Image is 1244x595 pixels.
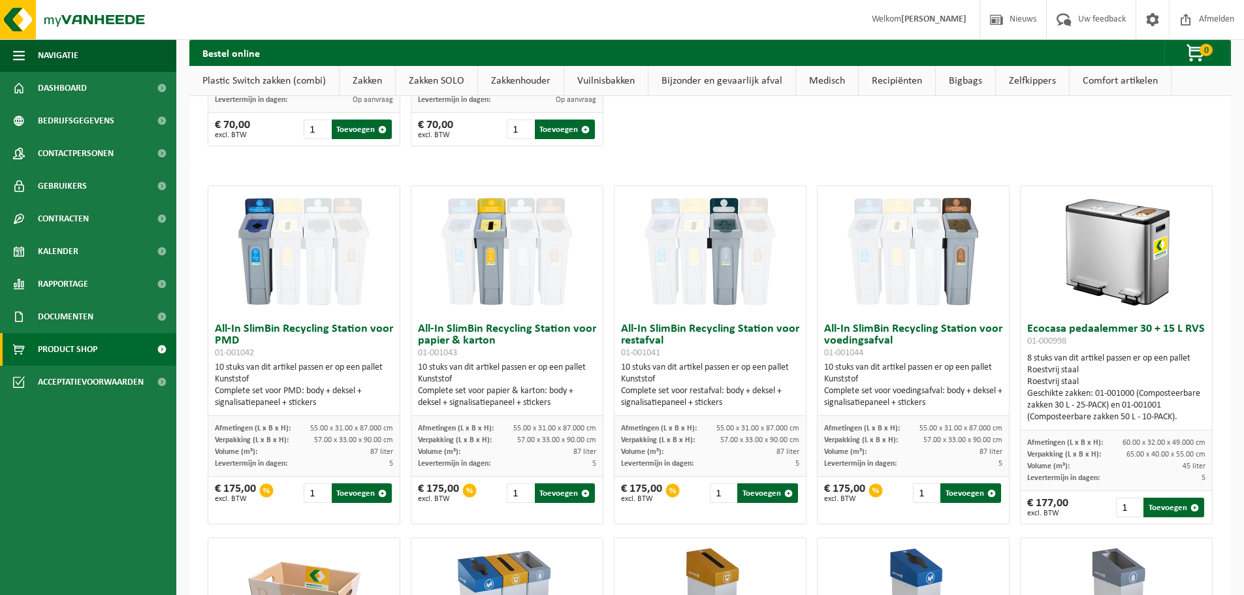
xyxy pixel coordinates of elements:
img: 01-000998 [1051,186,1181,317]
span: Documenten [38,300,93,333]
a: Zakken SOLO [396,66,477,96]
div: Kunststof [621,374,799,385]
div: € 70,00 [418,120,453,139]
div: Kunststof [215,374,393,385]
button: Toevoegen [535,120,596,139]
span: Dashboard [38,72,87,105]
span: Levertermijn in dagen: [1027,474,1100,482]
span: 5 [1202,474,1205,482]
button: Toevoegen [940,483,1001,503]
span: Verpakking (L x B x H): [215,436,289,444]
input: 1 [710,483,736,503]
span: Op aanvraag [353,96,393,104]
a: Zakken [340,66,395,96]
h3: All-In SlimBin Recycling Station voor restafval [621,323,799,359]
a: Recipiënten [859,66,935,96]
span: 65.00 x 40.00 x 55.00 cm [1126,451,1205,458]
h2: Bestel online [189,40,273,65]
div: 10 stuks van dit artikel passen er op een pallet [215,362,393,409]
span: 55.00 x 31.00 x 87.000 cm [310,425,393,432]
span: 87 liter [980,448,1002,456]
span: Afmetingen (L x B x H): [621,425,697,432]
h3: Ecocasa pedaalemmer 30 + 15 L RVS [1027,323,1205,349]
div: 10 stuks van dit artikel passen er op een pallet [418,362,596,409]
input: 1 [304,483,330,503]
a: Zelfkippers [996,66,1069,96]
span: Afmetingen (L x B x H): [824,425,900,432]
span: 5 [998,460,1002,468]
button: Toevoegen [737,483,798,503]
div: Geschikte zakken: 01-001000 (Composteerbare zakken 30 L - 25-PACK) en 01-001001 (Composteerbare z... [1027,388,1205,423]
span: Volume (m³): [621,448,663,456]
h3: All-In SlimBin Recycling Station voor voedingsafval [824,323,1002,359]
input: 1 [304,120,330,139]
span: 55.00 x 31.00 x 87.000 cm [716,425,799,432]
span: Kalender [38,235,78,268]
a: Zakkenhouder [478,66,564,96]
span: Verpakking (L x B x H): [621,436,695,444]
span: Gebruikers [38,170,87,202]
div: € 177,00 [1027,498,1068,517]
span: Levertermijn in dagen: [621,460,694,468]
span: 01-001043 [418,348,457,358]
span: Navigatie [38,39,78,72]
span: Verpakking (L x B x H): [824,436,898,444]
span: Verpakking (L x B x H): [418,436,492,444]
div: Complete set voor voedingsafval: body + deksel + signalisatiepaneel + stickers [824,385,1002,409]
span: excl. BTW [621,495,662,503]
div: € 175,00 [824,483,865,503]
div: 10 stuks van dit artikel passen er op een pallet [824,362,1002,409]
span: Levertermijn in dagen: [418,460,490,468]
img: 01-001041 [645,186,775,317]
div: Kunststof [824,374,1002,385]
span: Contactpersonen [38,137,114,170]
div: Kunststof [418,374,596,385]
button: Toevoegen [535,483,596,503]
span: Volume (m³): [824,448,867,456]
img: 01-001042 [238,186,369,317]
img: 01-001043 [441,186,572,317]
span: excl. BTW [215,495,256,503]
div: Complete set voor PMD: body + deksel + signalisatiepaneel + stickers [215,385,393,409]
span: Levertermijn in dagen: [215,96,287,104]
span: excl. BTW [418,131,453,139]
span: Bedrijfsgegevens [38,105,114,137]
a: Comfort artikelen [1070,66,1171,96]
span: 45 liter [1183,462,1205,470]
span: Op aanvraag [556,96,596,104]
span: 01-000998 [1027,336,1066,346]
span: Verpakking (L x B x H): [1027,451,1101,458]
span: 5 [389,460,393,468]
h3: All-In SlimBin Recycling Station voor papier & karton [418,323,596,359]
span: 87 liter [370,448,393,456]
div: 8 stuks van dit artikel passen er op een pallet [1027,353,1205,423]
input: 1 [913,483,939,503]
span: Volume (m³): [418,448,460,456]
span: 87 liter [573,448,596,456]
div: € 70,00 [215,120,250,139]
span: excl. BTW [215,131,250,139]
button: Toevoegen [332,483,392,503]
span: Contracten [38,202,89,235]
span: Acceptatievoorwaarden [38,366,144,398]
span: 57.00 x 33.00 x 90.00 cm [517,436,596,444]
h3: All-In SlimBin Recycling Station voor PMD [215,323,393,359]
span: Afmetingen (L x B x H): [1027,439,1103,447]
span: Afmetingen (L x B x H): [215,425,291,432]
span: Levertermijn in dagen: [215,460,287,468]
div: Complete set voor papier & karton: body + deksel + signalisatiepaneel + stickers [418,385,596,409]
span: Levertermijn in dagen: [824,460,897,468]
button: Toevoegen [332,120,392,139]
span: 60.00 x 32.00 x 49.000 cm [1123,439,1205,447]
strong: [PERSON_NAME] [901,14,966,24]
span: 01-001044 [824,348,863,358]
span: 01-001042 [215,348,254,358]
div: Roestvrij staal [1027,376,1205,388]
span: 01-001041 [621,348,660,358]
span: 5 [795,460,799,468]
span: 57.00 x 33.00 x 90.00 cm [923,436,1002,444]
span: excl. BTW [418,495,459,503]
span: 55.00 x 31.00 x 87.000 cm [513,425,596,432]
a: Medisch [796,66,858,96]
a: Vuilnisbakken [564,66,648,96]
